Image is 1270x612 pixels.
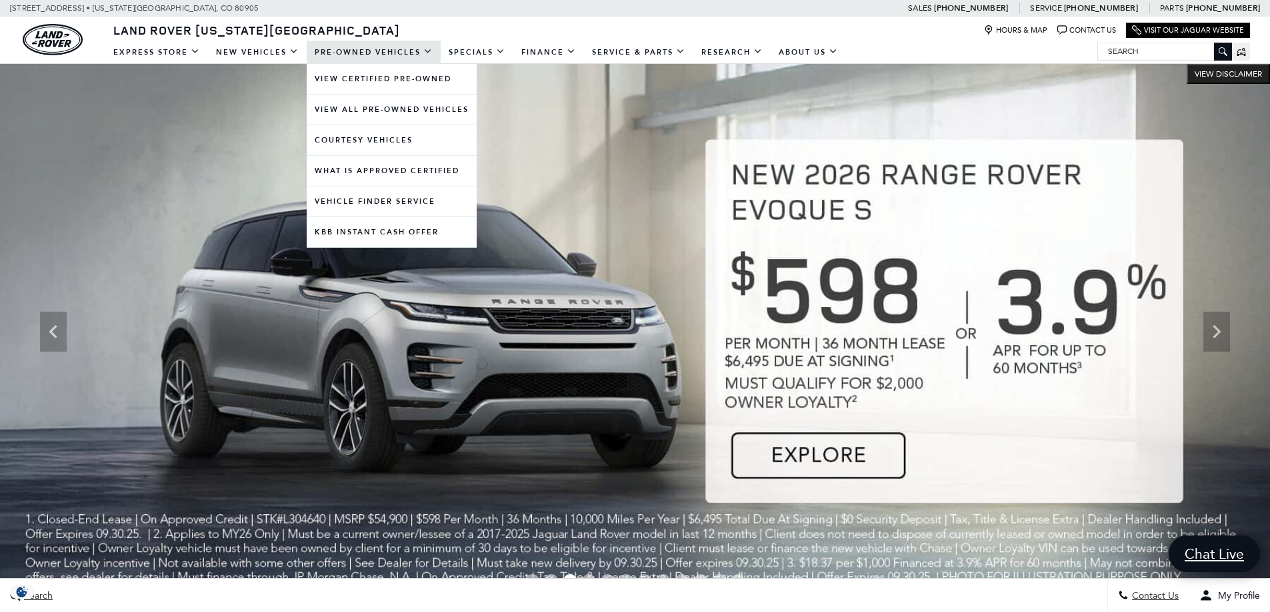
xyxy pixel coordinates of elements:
span: Land Rover [US_STATE][GEOGRAPHIC_DATA] [113,22,400,38]
a: KBB Instant Cash Offer [307,217,477,247]
button: VIEW DISCLAIMER [1187,64,1270,84]
a: View All Pre-Owned Vehicles [307,95,477,125]
a: Land Rover [US_STATE][GEOGRAPHIC_DATA] [105,22,408,38]
span: Go to slide 7 [638,574,651,587]
span: Sales [908,3,932,13]
span: Contact Us [1129,590,1179,601]
a: [PHONE_NUMBER] [934,3,1008,13]
span: Go to slide 10 [694,574,707,587]
div: Previous [40,312,67,352]
span: Chat Live [1178,545,1251,563]
span: Go to slide 8 [657,574,670,587]
span: Go to slide 12 [731,574,745,587]
a: Research [693,41,771,64]
a: Vehicle Finder Service [307,186,477,216]
a: View Certified Pre-Owned [307,64,477,94]
input: Search [1098,43,1231,59]
span: Go to slide 4 [582,574,595,587]
a: [STREET_ADDRESS] • [US_STATE][GEOGRAPHIC_DATA], CO 80905 [10,3,259,13]
span: My Profile [1213,590,1260,601]
a: New Vehicles [208,41,307,64]
a: Courtesy Vehicles [307,125,477,155]
a: [PHONE_NUMBER] [1186,3,1260,13]
span: Go to slide 3 [563,574,577,587]
img: Land Rover [23,24,83,55]
span: VIEW DISCLAIMER [1195,69,1262,79]
a: Hours & Map [984,25,1047,35]
a: EXPRESS STORE [105,41,208,64]
a: Pre-Owned Vehicles [307,41,441,64]
a: Chat Live [1169,535,1260,572]
a: [PHONE_NUMBER] [1064,3,1138,13]
a: land-rover [23,24,83,55]
a: About Us [771,41,846,64]
span: Go to slide 1 [526,574,539,587]
a: Specials [441,41,513,64]
span: Service [1030,3,1061,13]
span: Go to slide 2 [545,574,558,587]
nav: Main Navigation [105,41,846,64]
span: Go to slide 11 [713,574,726,587]
a: Contact Us [1057,25,1116,35]
a: What Is Approved Certified [307,156,477,186]
section: Click to Open Cookie Consent Modal [7,585,37,599]
img: Opt-Out Icon [7,585,37,599]
span: Parts [1160,3,1184,13]
span: Go to slide 6 [619,574,633,587]
span: Go to slide 9 [675,574,689,587]
button: Open user profile menu [1189,579,1270,612]
a: Visit Our Jaguar Website [1132,25,1244,35]
a: Service & Parts [584,41,693,64]
span: Go to slide 5 [601,574,614,587]
div: Next [1203,312,1230,352]
a: Finance [513,41,584,64]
